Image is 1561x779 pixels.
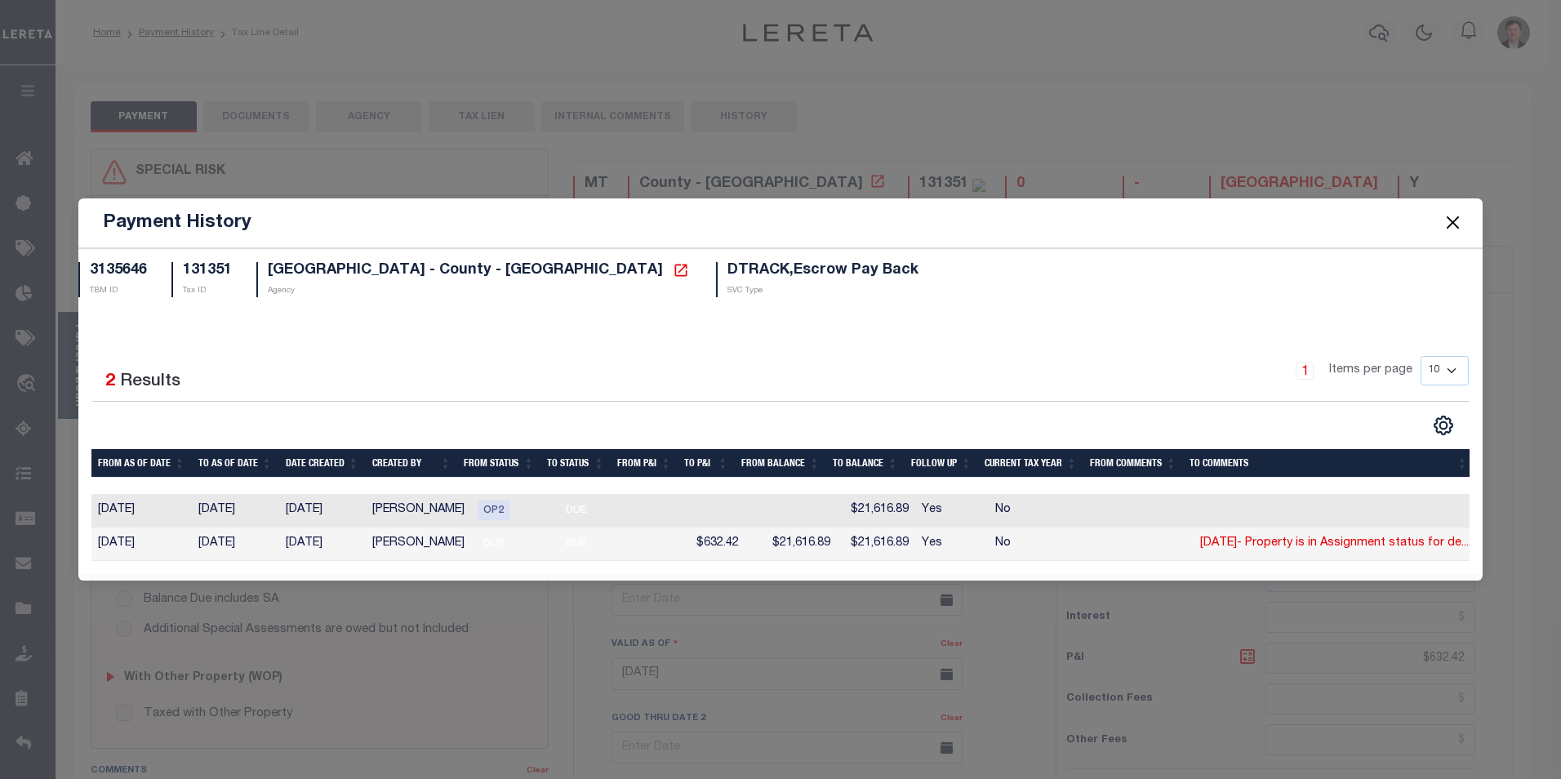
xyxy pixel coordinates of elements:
[183,285,232,297] p: Tax ID
[1329,362,1412,380] span: Items per page
[192,527,279,561] td: [DATE]
[690,527,745,561] td: $632.42
[678,449,735,478] th: To P&I: activate to sort column ascending
[91,494,192,527] td: [DATE]
[1442,212,1463,234] button: Close
[905,449,978,478] th: Follow Up: activate to sort column ascending
[103,211,251,234] h5: Payment History
[183,262,232,280] h5: 131351
[727,262,918,280] h5: DTRACK,Escrow Pay Back
[540,449,611,478] th: To Status: activate to sort column ascending
[90,285,147,297] p: TBM ID
[611,449,678,478] th: From P&I: activate to sort column ascending
[1183,449,1474,478] th: To Comments: activate to sort column ascending
[457,449,540,478] th: From Status: activate to sort column ascending
[366,494,471,527] td: [PERSON_NAME]
[91,527,192,561] td: [DATE]
[192,449,279,478] th: To As of Date: activate to sort column ascending
[105,373,115,390] span: 2
[837,494,915,527] td: $21,616.89
[90,262,147,280] h5: 3135646
[91,449,192,478] th: From As of Date: activate to sort column ascending
[268,263,663,278] span: [GEOGRAPHIC_DATA] - County - [GEOGRAPHIC_DATA]
[1200,537,1469,549] a: [DATE]- Property is in Assignment status for de...
[279,527,366,561] td: [DATE]
[1296,362,1314,380] a: 1
[268,285,692,297] p: Agency
[915,527,989,561] td: Yes
[745,527,837,561] td: $21,616.89
[978,449,1083,478] th: Current Tax Year: activate to sort column ascending
[366,527,471,561] td: [PERSON_NAME]
[279,449,366,478] th: Date Created: activate to sort column ascending
[560,501,593,520] span: DUE
[560,534,593,554] span: DUE
[192,494,279,527] td: [DATE]
[366,449,458,478] th: Created By: activate to sort column ascending
[915,494,989,527] td: Yes
[120,369,180,395] label: Results
[735,449,826,478] th: From Balance: activate to sort column ascending
[1083,449,1183,478] th: From Comments: activate to sort column ascending
[826,449,905,478] th: To Balance: activate to sort column ascending
[279,494,366,527] td: [DATE]
[989,494,1094,527] td: No
[478,534,510,554] span: DUE
[989,527,1094,561] td: No
[727,285,918,297] p: SVC Type
[478,501,510,520] span: OP2
[837,527,915,561] td: $21,616.89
